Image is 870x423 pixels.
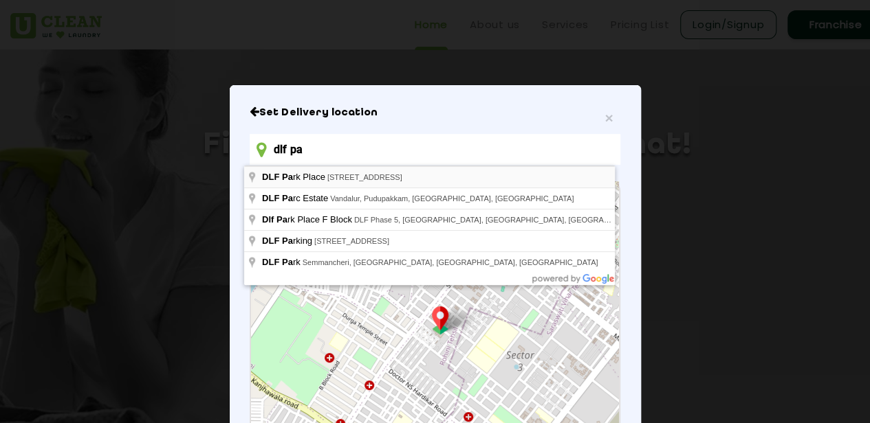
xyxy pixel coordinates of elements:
[327,173,402,181] span: [STREET_ADDRESS]
[262,193,293,203] span: DLF Pa
[303,258,598,266] span: Semmancheri, [GEOGRAPHIC_DATA], [GEOGRAPHIC_DATA], [GEOGRAPHIC_DATA]
[262,172,293,182] span: DLF Pa
[262,236,293,246] span: DLF Pa
[262,236,314,246] span: rking
[314,237,389,245] span: [STREET_ADDRESS]
[250,134,620,165] input: Enter location
[262,214,354,225] span: rk Place F Block
[354,216,647,224] span: DLF Phase 5, [GEOGRAPHIC_DATA], [GEOGRAPHIC_DATA], [GEOGRAPHIC_DATA]
[262,193,330,203] span: rc Estate
[605,110,613,126] span: ×
[262,257,293,267] span: DLF Pa
[262,214,287,225] span: Dlf Pa
[605,111,613,125] button: Close
[330,194,574,203] span: Vandalur, Pudupakkam, [GEOGRAPHIC_DATA], [GEOGRAPHIC_DATA]
[262,257,303,267] span: rk
[262,172,327,182] span: rk Place
[250,106,620,119] h6: Close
